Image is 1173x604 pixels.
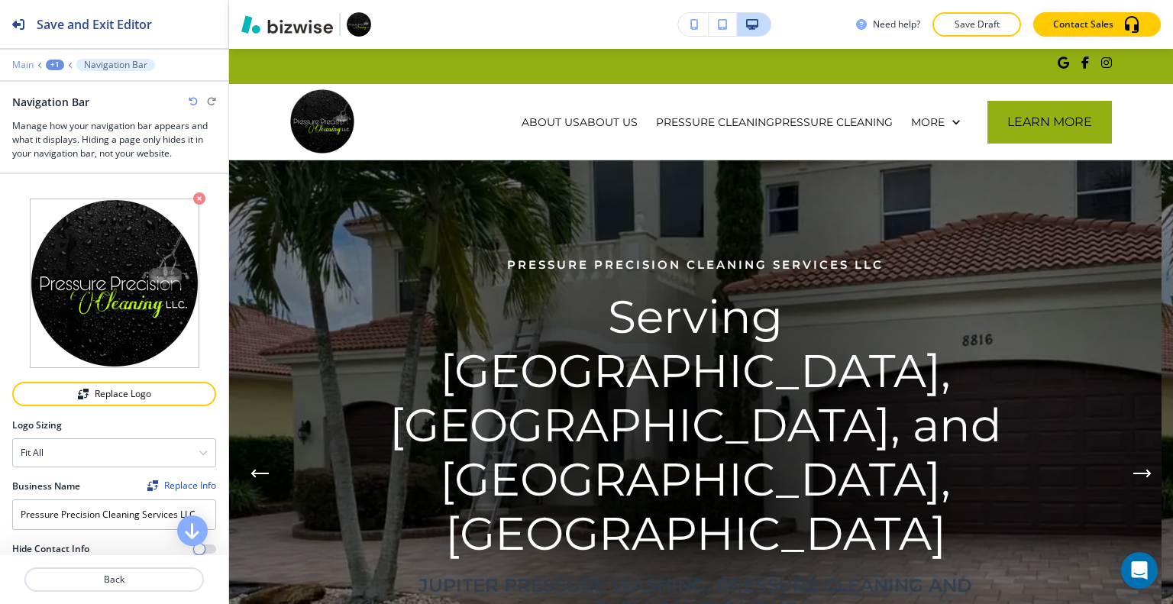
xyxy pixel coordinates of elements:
button: Save Draft [932,12,1021,37]
img: Your Logo [347,12,371,37]
button: Previous Hero Image [244,458,275,489]
div: Replace Info [147,480,216,491]
h2: Logo Sizing [12,418,62,432]
span: Learn More [1007,113,1092,131]
h3: Manage how your navigation bar appears and what it displays. Hiding a page only hides it in your ... [12,119,216,160]
p: Contact Sales [1053,18,1113,31]
div: Next Slide [1127,458,1158,489]
button: Contact Sales [1033,12,1161,37]
p: PRESSURE CLEANINGPRESSURE CLEANING [656,115,893,130]
h2: Business Name [12,480,80,493]
span: Find and replace this information across Bizwise [147,480,216,493]
h2: Save and Exit Editor [37,15,152,34]
h3: Need help? [873,18,920,31]
img: Replace [78,389,89,399]
img: Bizwise Logo [241,15,333,34]
p: More [911,115,945,130]
a: Learn More [987,101,1112,144]
div: Replace Logo [14,389,215,399]
img: Pressure Precision Cleaning Services LLC [290,89,354,153]
button: +1 [46,60,64,70]
p: Save Draft [952,18,1001,31]
h1: Serving [GEOGRAPHIC_DATA], [GEOGRAPHIC_DATA], and [GEOGRAPHIC_DATA], [GEOGRAPHIC_DATA] [374,289,1016,560]
button: Next Hero Image [1127,458,1158,489]
p: Pressure Precision Cleaning Services LLC [374,256,1016,274]
button: Main [12,60,34,70]
h2: Navigation Bar [12,94,89,110]
button: ReplaceReplace Info [147,480,216,491]
p: Navigation Bar [84,60,147,70]
button: Back [24,567,204,592]
p: Back [26,573,202,586]
div: Open Intercom Messenger [1121,552,1158,589]
button: Navigation Bar [76,59,155,71]
button: ReplaceReplace Logo [12,382,216,406]
div: Previous Slide [244,458,275,489]
h2: Hide Contact Info [12,542,89,556]
p: ABOUT USABOUT US [522,115,638,130]
h4: Fit all [21,446,44,460]
img: Replace [147,480,158,491]
img: logo [30,199,199,368]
